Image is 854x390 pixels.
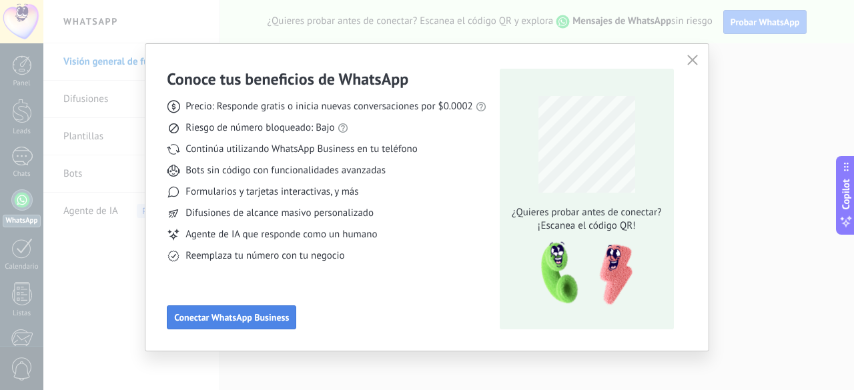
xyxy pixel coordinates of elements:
span: Bots sin código con funcionalidades avanzadas [185,164,386,177]
span: Riesgo de número bloqueado: Bajo [185,121,334,135]
span: ¡Escanea el código QR! [508,219,665,233]
h3: Conoce tus beneficios de WhatsApp [167,69,408,89]
span: Reemplaza tu número con tu negocio [185,249,344,263]
span: Continúa utilizando WhatsApp Business en tu teléfono [185,143,417,156]
span: Difusiones de alcance masivo personalizado [185,207,374,220]
img: qr-pic-1x.png [530,238,635,309]
button: Conectar WhatsApp Business [167,305,296,329]
span: Formularios y tarjetas interactivas, y más [185,185,358,199]
span: Agente de IA que responde como un humano [185,228,377,241]
span: ¿Quieres probar antes de conectar? [508,206,665,219]
span: Precio: Responde gratis o inicia nuevas conversaciones por $0.0002 [185,100,473,113]
span: Conectar WhatsApp Business [174,313,289,322]
span: Copilot [839,179,853,209]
